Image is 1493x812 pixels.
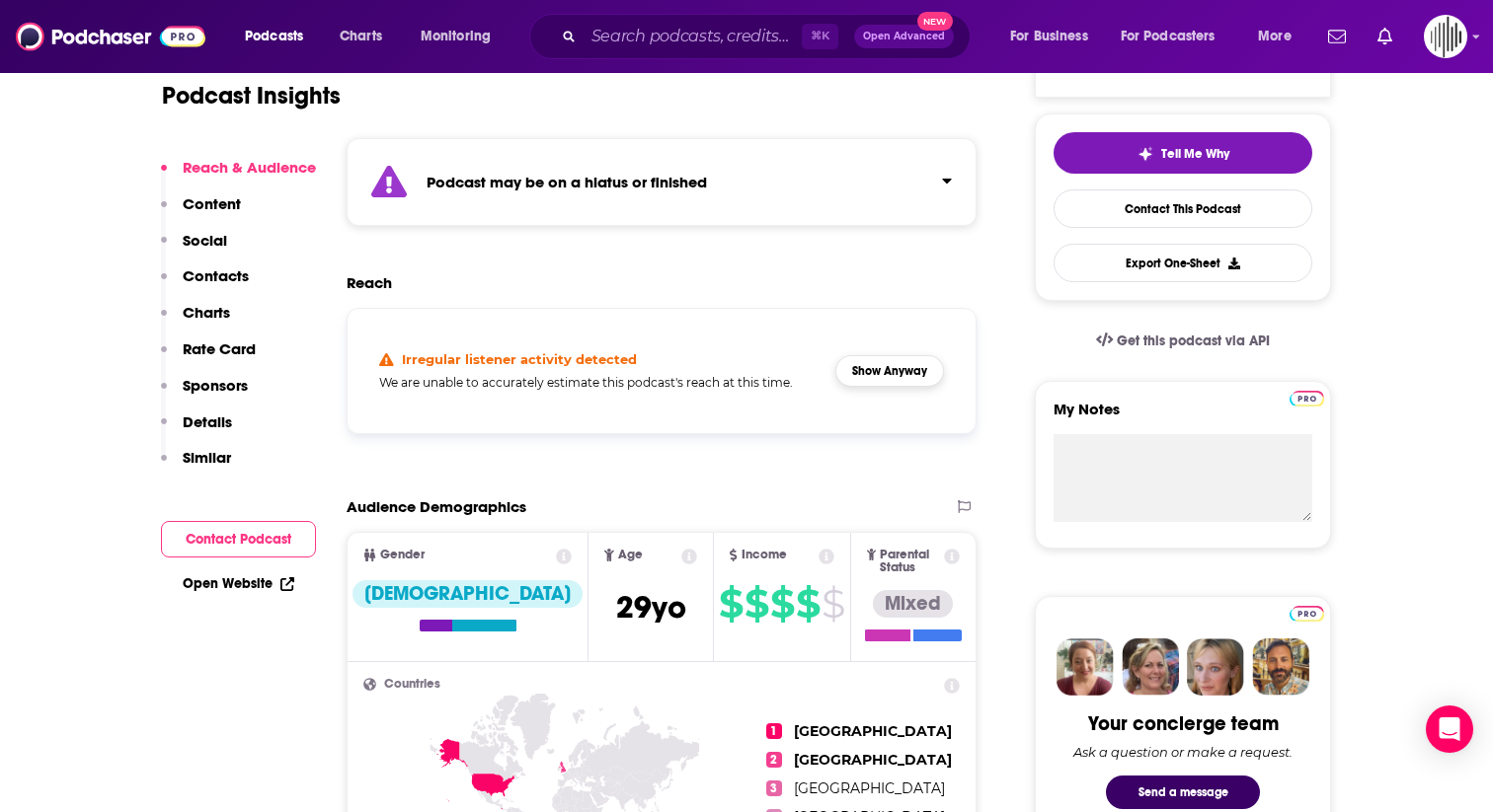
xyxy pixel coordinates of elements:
[183,339,256,358] p: Rate Card
[1424,15,1467,58] button: Show profile menu
[161,266,249,303] button: Contacts
[161,158,316,194] button: Reach & Audience
[353,580,583,608] div: [DEMOGRAPHIC_DATA]
[794,722,952,740] span: [GEOGRAPHIC_DATA]
[16,18,205,55] img: Podchaser - Follow, Share and Rate Podcasts
[1088,711,1279,736] div: Your concierge team
[1187,638,1244,696] img: Jules Profile
[1290,388,1324,406] a: Pro website
[1290,606,1324,622] img: Podchaser Pro
[794,779,945,797] span: [GEOGRAPHIC_DATA]
[347,273,392,292] h2: Reach
[1057,638,1114,696] img: Sydney Profile
[1244,21,1316,52] button: open menu
[402,351,637,367] h4: Irregular listener activity detected
[742,549,787,561] span: Income
[340,23,382,50] span: Charts
[1117,332,1270,349] span: Get this podcast via API
[719,588,743,620] span: $
[327,21,394,52] a: Charts
[796,588,820,620] span: $
[161,448,231,484] button: Similar
[1426,705,1473,753] div: Open Intercom Messenger
[1290,603,1324,622] a: Pro website
[347,138,977,226] section: Click to expand status details
[407,21,516,52] button: open menu
[854,25,954,48] button: Open AdvancedNew
[1258,23,1292,50] span: More
[1370,20,1400,53] a: Show notifications dropdown
[231,21,329,52] button: open menu
[1424,15,1467,58] span: Logged in as gpg2
[548,14,989,59] div: Search podcasts, credits, & more...
[183,303,230,322] p: Charts
[1054,189,1312,228] a: Contact This Podcast
[161,339,256,376] button: Rate Card
[161,412,232,449] button: Details
[183,575,294,592] a: Open Website
[766,723,782,739] span: 1
[863,32,945,41] span: Open Advanced
[835,355,944,387] button: Show Anyway
[379,375,820,390] h5: We are unable to accurately estimate this podcast's reach at this time.
[347,497,526,516] h2: Audience Demographics
[183,412,232,431] p: Details
[161,231,227,267] button: Social
[794,751,952,769] span: [GEOGRAPHIC_DATA]
[427,173,707,191] strong: Podcast may be on a hiatus or finished
[917,12,953,31] span: New
[822,588,844,620] span: $
[183,376,248,395] p: Sponsors
[183,448,231,467] p: Similar
[183,231,227,250] p: Social
[161,521,316,557] button: Contact Podcast
[421,23,491,50] span: Monitoring
[183,194,241,213] p: Content
[616,588,686,627] span: 29 yo
[584,21,802,52] input: Search podcasts, credits, & more...
[245,23,303,50] span: Podcasts
[162,81,341,111] h1: Podcast Insights
[1073,744,1293,760] div: Ask a question or make a request.
[380,549,425,561] span: Gender
[183,158,316,177] p: Reach & Audience
[161,194,241,231] button: Content
[1161,146,1229,162] span: Tell Me Why
[802,24,838,49] span: ⌘ K
[1424,15,1467,58] img: User Profile
[1054,400,1312,434] label: My Notes
[1054,244,1312,282] button: Export One-Sheet
[873,590,953,618] div: Mixed
[770,588,794,620] span: $
[183,266,249,285] p: Contacts
[161,376,248,412] button: Sponsors
[1108,21,1244,52] button: open menu
[1106,775,1260,809] button: Send a message
[1122,638,1179,696] img: Barbara Profile
[1121,23,1216,50] span: For Podcasters
[1010,23,1088,50] span: For Business
[1054,132,1312,174] button: tell me why sparkleTell Me Why
[1252,638,1309,696] img: Jon Profile
[880,549,940,574] span: Parental Status
[1138,146,1153,162] img: tell me why sparkle
[745,588,768,620] span: $
[161,303,230,339] button: Charts
[766,780,782,796] span: 3
[1290,391,1324,406] img: Podchaser Pro
[618,549,643,561] span: Age
[1320,20,1354,53] a: Show notifications dropdown
[384,678,440,691] span: Countries
[766,752,782,768] span: 2
[996,21,1113,52] button: open menu
[1080,317,1286,365] a: Get this podcast via API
